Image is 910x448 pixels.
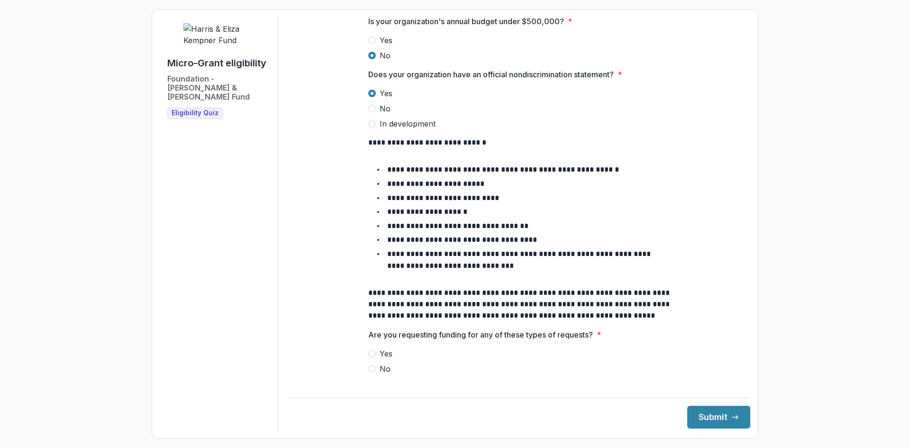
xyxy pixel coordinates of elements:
span: Yes [380,88,392,99]
span: Eligibility Quiz [172,109,218,117]
span: Yes [380,348,392,359]
span: No [380,363,391,375]
span: In development [380,118,436,129]
h1: Micro-Grant eligibility [167,57,266,69]
p: Is your organization's annual budget under $500,000? [368,16,564,27]
span: Yes [380,35,392,46]
p: Does your organization have an official nondiscrimination statement? [368,69,614,80]
p: Are you requesting funding for any of these types of requests? [368,329,593,340]
h2: Foundation - [PERSON_NAME] & [PERSON_NAME] Fund [167,74,270,102]
span: No [380,50,391,61]
img: Harris & Eliza Kempner Fund [183,23,255,46]
span: No [380,103,391,114]
button: Submit [687,406,750,429]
